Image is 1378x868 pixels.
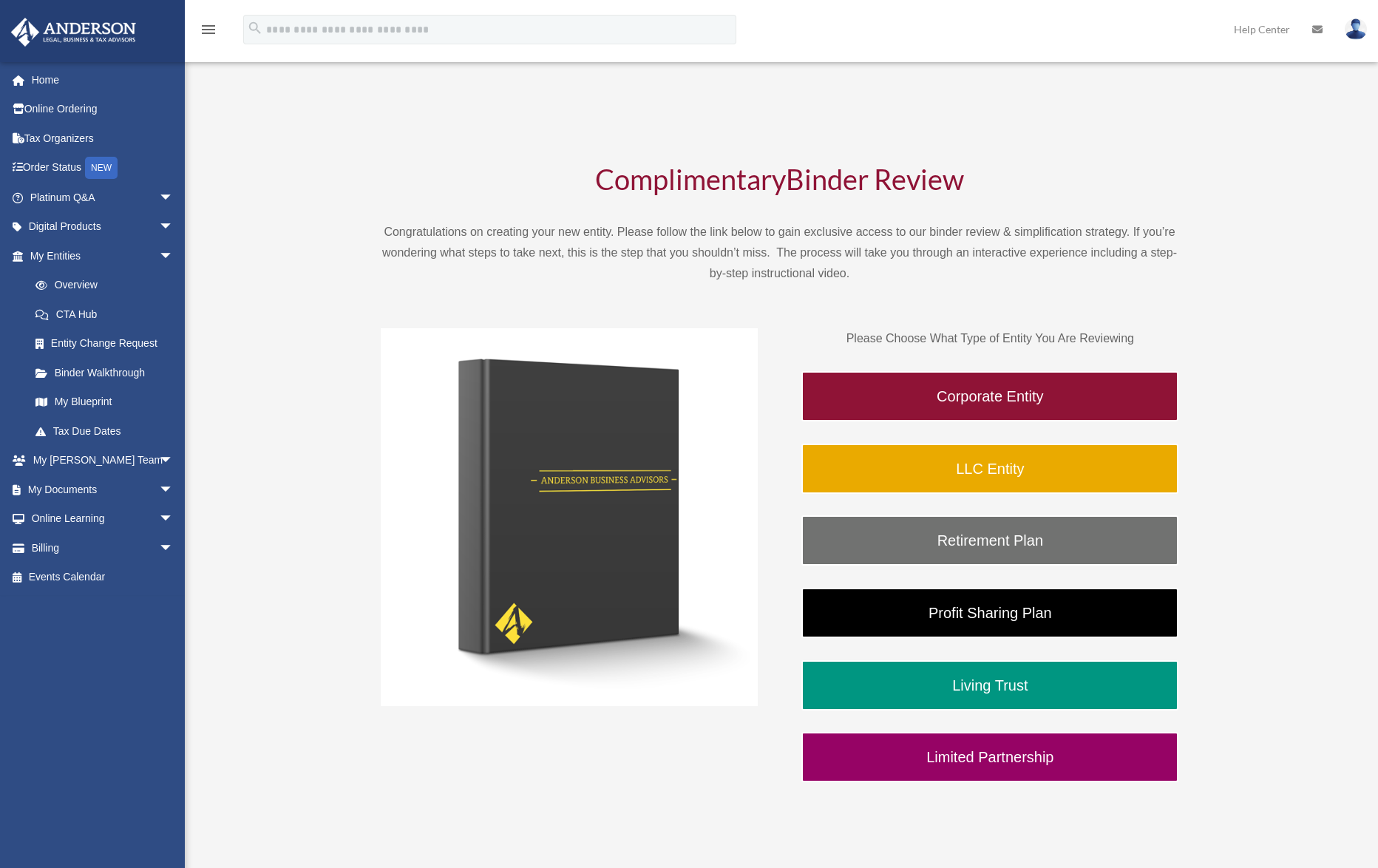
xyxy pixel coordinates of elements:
[10,183,196,212] a: Platinum Q&Aarrow_drop_down
[801,732,1178,782] a: Limited Partnership
[10,533,196,563] a: Billingarrow_drop_down
[801,371,1178,421] a: Corporate Entity
[10,446,196,475] a: My [PERSON_NAME] Teamarrow_drop_down
[1345,18,1367,40] img: User Pic
[7,18,140,47] img: Anderson Advisors Platinum Portal
[21,271,196,300] a: Overview
[159,241,189,271] span: arrow_drop_down
[200,21,217,38] i: menu
[159,475,189,505] span: arrow_drop_down
[159,212,189,243] span: arrow_drop_down
[10,123,196,153] a: Tax Organizers
[595,162,786,196] span: Complimentary
[801,588,1178,638] a: Profit Sharing Plan
[10,563,196,592] a: Events Calendar
[85,157,118,179] div: NEW
[159,504,189,535] span: arrow_drop_down
[10,504,196,534] a: Online Learningarrow_drop_down
[786,162,964,196] span: Binder Review
[159,533,189,563] span: arrow_drop_down
[247,20,263,36] i: search
[801,444,1178,494] a: LLC Entity
[381,222,1179,284] p: Congratulations on creating your new entity. Please follow the link below to gain exclusive acces...
[21,299,196,329] a: CTA Hub
[10,65,196,95] a: Home
[801,515,1178,566] a: Retirement Plan
[801,660,1178,711] a: Living Trust
[159,183,189,213] span: arrow_drop_down
[801,328,1178,349] p: Please Choose What Type of Entity You Are Reviewing
[159,446,189,476] span: arrow_drop_down
[10,241,196,271] a: My Entitiesarrow_drop_down
[10,212,196,242] a: Digital Productsarrow_drop_down
[10,153,196,183] a: Order StatusNEW
[200,26,217,38] a: menu
[21,387,196,417] a: My Blueprint
[10,475,196,504] a: My Documentsarrow_drop_down
[21,358,189,387] a: Binder Walkthrough
[21,329,196,359] a: Entity Change Request
[10,95,196,124] a: Online Ordering
[21,416,196,446] a: Tax Due Dates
